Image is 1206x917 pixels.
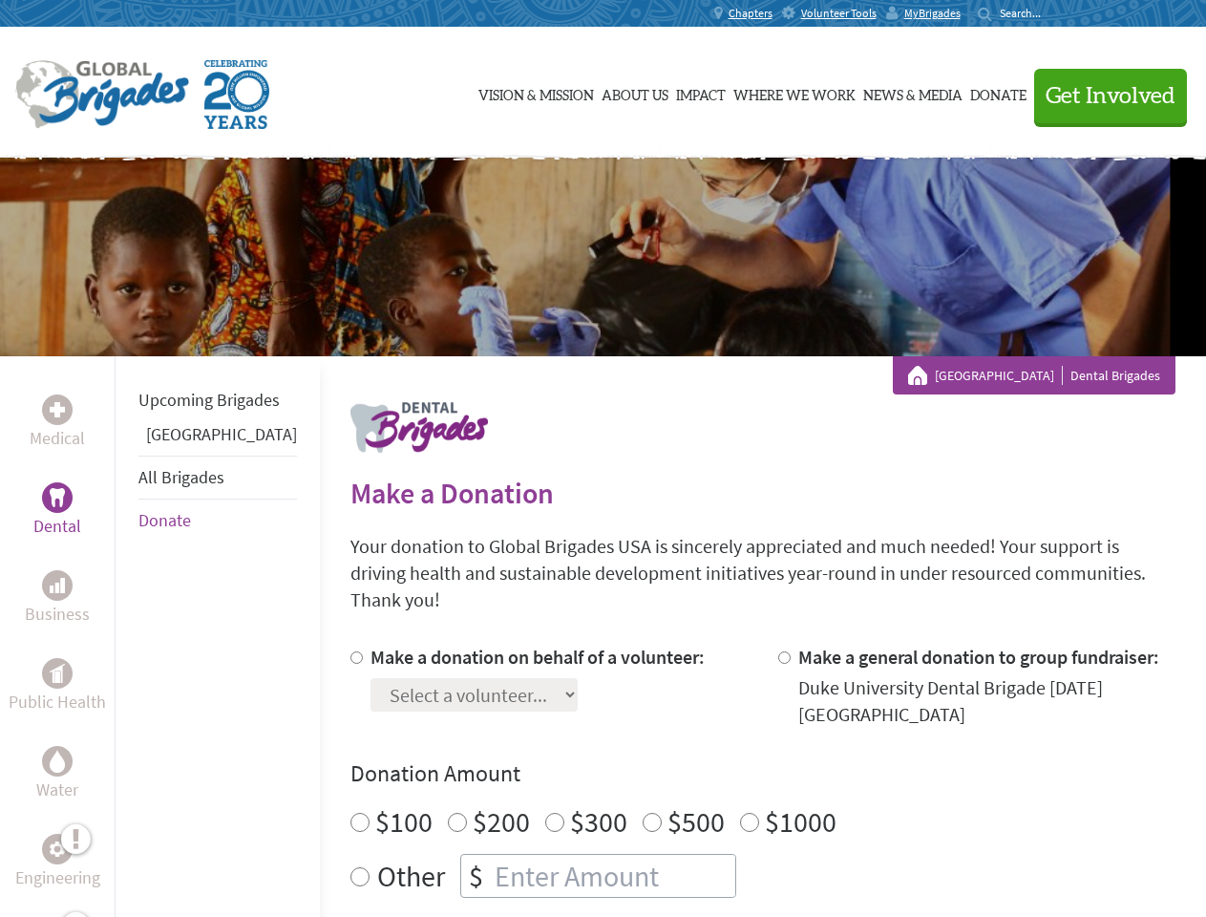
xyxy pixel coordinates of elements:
[1046,85,1175,108] span: Get Involved
[25,601,90,628] p: Business
[798,645,1159,669] label: Make a general donation to group fundraiser:
[667,803,725,840] label: $500
[42,834,73,864] div: Engineering
[375,803,433,840] label: $100
[36,777,78,803] p: Water
[25,570,90,628] a: BusinessBusiness
[42,482,73,513] div: Dental
[50,488,65,506] img: Dental
[50,402,65,417] img: Medical
[935,366,1063,385] a: [GEOGRAPHIC_DATA]
[478,45,594,140] a: Vision & Mission
[370,645,705,669] label: Make a donation on behalf of a volunteer:
[377,854,445,898] label: Other
[204,60,269,129] img: Global Brigades Celebrating 20 Years
[138,456,297,500] li: All Brigades
[765,803,836,840] label: $1000
[801,6,877,21] span: Volunteer Tools
[1034,69,1187,123] button: Get Involved
[42,746,73,777] div: Water
[602,45,668,140] a: About Us
[146,423,297,445] a: [GEOGRAPHIC_DATA]
[33,482,81,540] a: DentalDental
[473,803,530,840] label: $200
[570,803,627,840] label: $300
[15,834,100,891] a: EngineeringEngineering
[42,658,73,689] div: Public Health
[350,402,488,453] img: logo-dental.png
[138,466,224,488] a: All Brigades
[30,395,85,452] a: MedicalMedical
[50,750,65,772] img: Water
[50,578,65,593] img: Business
[908,366,1160,385] div: Dental Brigades
[9,658,106,715] a: Public HealthPublic Health
[30,425,85,452] p: Medical
[1000,6,1054,20] input: Search...
[350,758,1175,789] h4: Donation Amount
[50,842,65,857] img: Engineering
[9,689,106,715] p: Public Health
[36,746,78,803] a: WaterWater
[350,533,1175,613] p: Your donation to Global Brigades USA is sincerely appreciated and much needed! Your support is dr...
[461,855,491,897] div: $
[138,389,280,411] a: Upcoming Brigades
[863,45,963,140] a: News & Media
[33,513,81,540] p: Dental
[729,6,772,21] span: Chapters
[798,674,1175,728] div: Duke University Dental Brigade [DATE] [GEOGRAPHIC_DATA]
[138,509,191,531] a: Donate
[15,864,100,891] p: Engineering
[15,60,189,129] img: Global Brigades Logo
[904,6,961,21] span: MyBrigades
[138,421,297,456] li: Panama
[491,855,735,897] input: Enter Amount
[970,45,1026,140] a: Donate
[138,500,297,542] li: Donate
[733,45,856,140] a: Where We Work
[138,379,297,421] li: Upcoming Brigades
[50,664,65,683] img: Public Health
[42,570,73,601] div: Business
[42,395,73,425] div: Medical
[676,45,726,140] a: Impact
[350,476,1175,510] h2: Make a Donation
